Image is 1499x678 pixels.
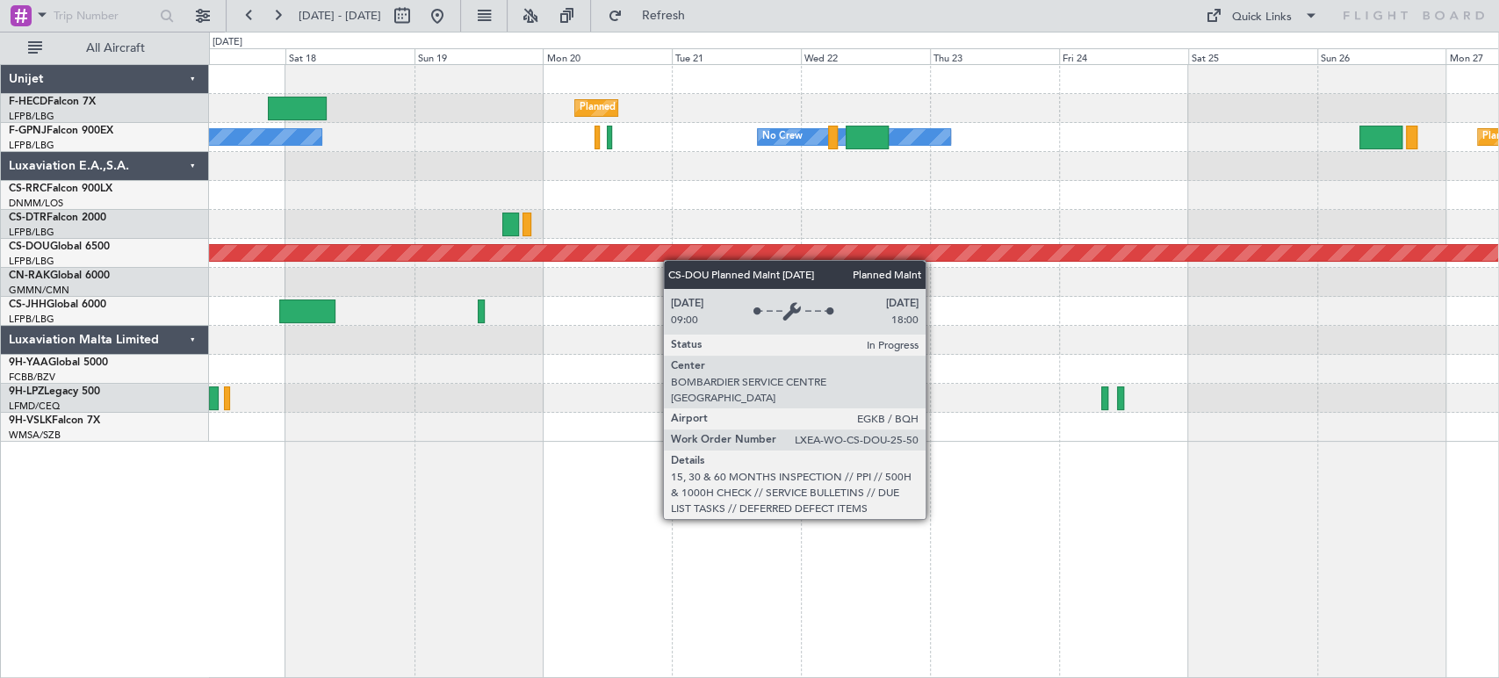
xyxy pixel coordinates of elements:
a: GMMN/CMN [9,284,69,297]
span: CS-DOU [9,242,50,252]
span: F-HECD [9,97,47,107]
a: 9H-VSLKFalcon 7X [9,415,100,426]
a: LFPB/LBG [9,226,54,239]
button: Refresh [600,2,705,30]
span: Refresh [626,10,700,22]
span: CS-DTR [9,213,47,223]
button: All Aircraft [19,34,191,62]
div: Mon 20 [543,48,672,64]
div: No Crew [762,124,803,150]
a: CS-RRCFalcon 900LX [9,184,112,194]
a: LFPB/LBG [9,313,54,326]
span: 9H-VSLK [9,415,52,426]
a: F-HECDFalcon 7X [9,97,96,107]
a: LFPB/LBG [9,139,54,152]
input: Trip Number [54,3,155,29]
div: Sun 26 [1317,48,1446,64]
a: LFPB/LBG [9,110,54,123]
a: FCBB/BZV [9,371,55,384]
div: Planned Maint [GEOGRAPHIC_DATA] ([GEOGRAPHIC_DATA]) [580,95,856,121]
a: CN-RAKGlobal 6000 [9,270,110,281]
span: [DATE] - [DATE] [299,8,381,24]
div: Sun 19 [414,48,544,64]
span: CN-RAK [9,270,50,281]
div: Sat 25 [1188,48,1317,64]
a: CS-DTRFalcon 2000 [9,213,106,223]
div: Fri 24 [1059,48,1188,64]
span: CS-JHH [9,299,47,310]
a: DNMM/LOS [9,197,63,210]
button: Quick Links [1197,2,1327,30]
span: 9H-LPZ [9,386,44,397]
a: F-GPNJFalcon 900EX [9,126,113,136]
a: 9H-YAAGlobal 5000 [9,357,108,368]
div: [DATE] [213,35,242,50]
div: Quick Links [1232,9,1292,26]
span: F-GPNJ [9,126,47,136]
a: 9H-LPZLegacy 500 [9,386,100,397]
a: LFPB/LBG [9,255,54,268]
div: Sat 18 [285,48,414,64]
a: WMSA/SZB [9,429,61,442]
div: Fri 17 [156,48,285,64]
div: Wed 22 [801,48,930,64]
a: CS-DOUGlobal 6500 [9,242,110,252]
span: All Aircraft [46,42,185,54]
div: Tue 21 [672,48,801,64]
a: CS-JHHGlobal 6000 [9,299,106,310]
div: Thu 23 [930,48,1059,64]
span: CS-RRC [9,184,47,194]
a: LFMD/CEQ [9,400,60,413]
span: 9H-YAA [9,357,48,368]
